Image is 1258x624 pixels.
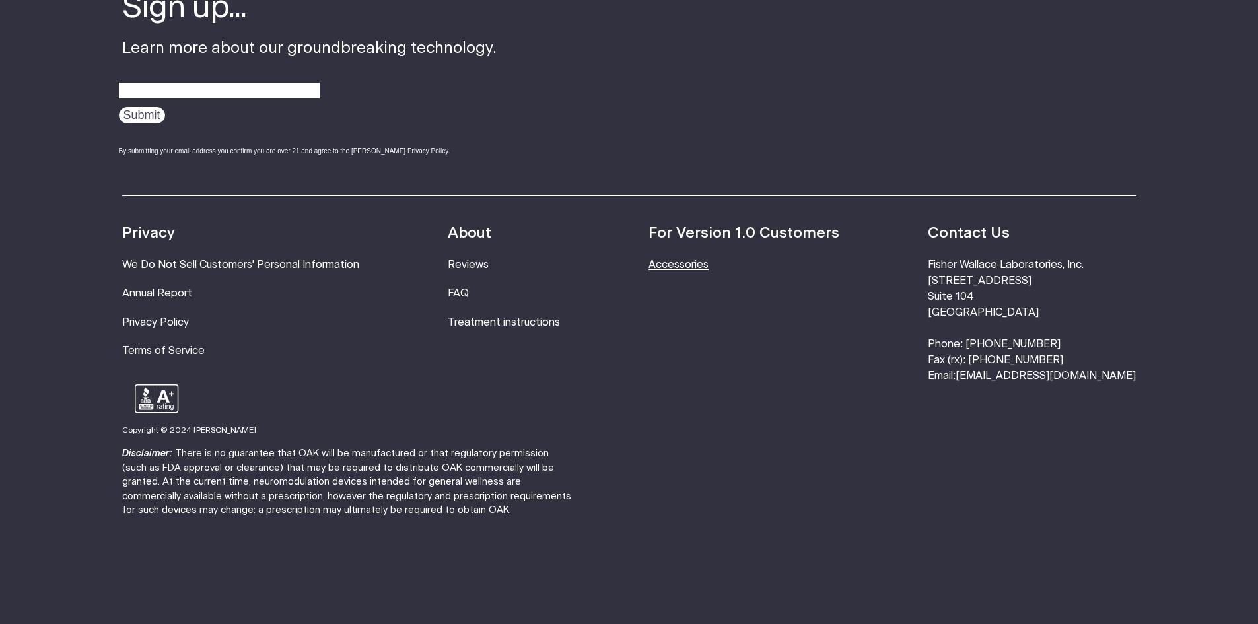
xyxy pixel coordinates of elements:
small: Copyright © 2024 [PERSON_NAME] [122,426,256,434]
a: We Do Not Sell Customers' Personal Information [122,260,359,270]
a: Accessories [648,260,709,270]
strong: For Version 1.0 Customers [648,226,839,241]
a: Reviews [448,260,489,270]
div: By submitting your email address you confirm you are over 21 and agree to the [PERSON_NAME] Priva... [119,146,497,156]
strong: Disclaimer: [122,448,172,458]
a: Terms of Service [122,345,205,356]
a: [EMAIL_ADDRESS][DOMAIN_NAME] [956,370,1136,381]
li: Fisher Wallace Laboratories, Inc. [STREET_ADDRESS] Suite 104 [GEOGRAPHIC_DATA] Phone: [PHONE_NUMB... [928,258,1136,384]
a: Privacy Policy [122,317,189,328]
a: Annual Report [122,288,192,298]
input: Submit [119,107,165,123]
a: FAQ [448,288,469,298]
strong: Privacy [122,226,175,241]
p: There is no guarantee that OAK will be manufactured or that regulatory permission (such as FDA ap... [122,446,571,518]
a: Treatment instructions [448,317,560,328]
strong: About [448,226,491,241]
strong: Contact Us [928,226,1010,241]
